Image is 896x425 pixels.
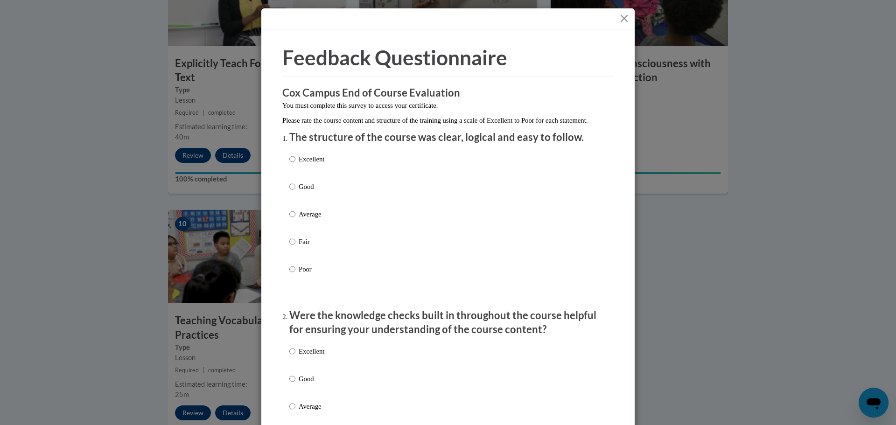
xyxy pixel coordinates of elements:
p: You must complete this survey to access your certificate. [282,100,614,111]
input: Average [289,401,295,411]
h3: Cox Campus End of Course Evaluation [282,86,614,100]
input: Average [289,209,295,219]
p: The structure of the course was clear, logical and easy to follow. [289,130,607,145]
span: Feedback Questionnaire [282,45,507,70]
input: Excellent [289,154,295,164]
input: Poor [289,264,295,274]
p: Good [299,374,324,384]
p: Were the knowledge checks built in throughout the course helpful for ensuring your understanding ... [289,308,607,337]
p: Average [299,401,324,411]
input: Good [289,181,295,192]
p: Please rate the course content and structure of the training using a scale of Excellent to Poor f... [282,115,614,125]
p: Excellent [299,346,324,356]
input: Good [289,374,295,384]
input: Excellent [289,346,295,356]
input: Fair [289,237,295,247]
p: Fair [299,237,324,247]
p: Good [299,181,324,192]
p: Poor [299,264,324,274]
button: Close [618,13,630,24]
p: Average [299,209,324,219]
p: Excellent [299,154,324,164]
